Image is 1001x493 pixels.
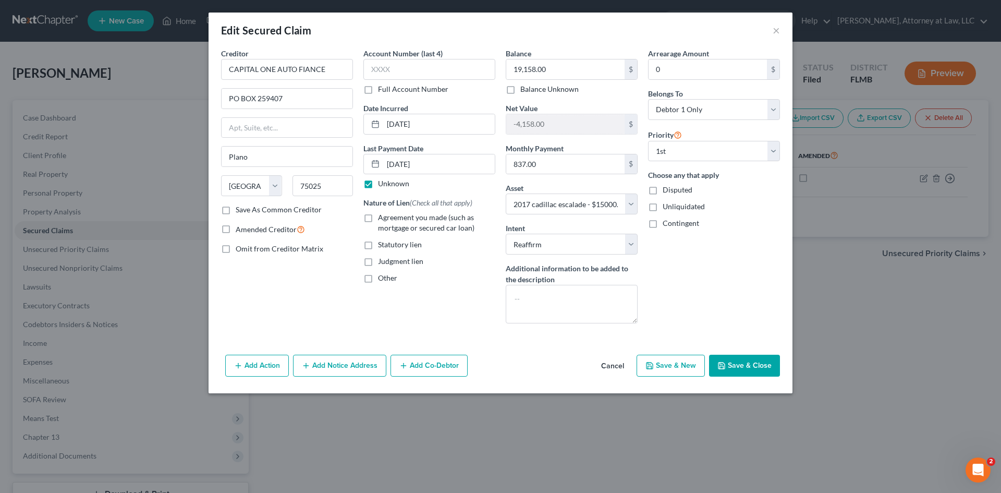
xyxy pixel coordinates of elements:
[378,257,423,266] span: Judgment lien
[709,355,780,377] button: Save & Close
[649,59,767,79] input: 0.00
[236,205,322,215] label: Save As Common Creditor
[625,114,637,134] div: $
[383,114,495,134] input: MM/DD/YYYY
[593,356,632,377] button: Cancel
[221,49,249,58] span: Creditor
[222,89,352,109] input: Enter address...
[506,263,638,285] label: Additional information to be added to the description
[222,118,352,138] input: Apt, Suite, etc...
[663,219,699,227] span: Contingent
[520,84,579,94] label: Balance Unknown
[773,24,780,37] button: ×
[506,59,625,79] input: 0.00
[506,143,564,154] label: Monthly Payment
[663,185,692,194] span: Disputed
[222,147,352,166] input: Enter city...
[637,355,705,377] button: Save & New
[363,143,423,154] label: Last Payment Date
[648,128,682,141] label: Priority
[506,103,538,114] label: Net Value
[506,223,525,234] label: Intent
[363,197,472,208] label: Nature of Lien
[378,178,409,189] label: Unknown
[221,59,353,80] input: Search creditor by name...
[648,48,709,59] label: Arrearage Amount
[625,59,637,79] div: $
[225,355,289,377] button: Add Action
[236,244,323,253] span: Omit from Creditor Matrix
[506,48,531,59] label: Balance
[292,175,353,196] input: Enter zip...
[966,458,991,483] iframe: Intercom live chat
[236,225,297,234] span: Amended Creditor
[383,154,495,174] input: MM/DD/YYYY
[648,170,780,181] label: Choose any that apply
[987,458,995,466] span: 2
[363,48,443,59] label: Account Number (last 4)
[378,84,448,94] label: Full Account Number
[410,198,472,207] span: (Check all that apply)
[378,273,397,282] span: Other
[221,23,311,38] div: Edit Secured Claim
[663,202,705,211] span: Unliquidated
[363,103,408,114] label: Date Incurred
[363,59,495,80] input: XXXX
[625,154,637,174] div: $
[648,89,683,98] span: Belongs To
[378,213,474,232] span: Agreement you made (such as mortgage or secured car loan)
[506,154,625,174] input: 0.00
[767,59,779,79] div: $
[506,114,625,134] input: 0.00
[293,355,386,377] button: Add Notice Address
[506,184,523,193] span: Asset
[390,355,468,377] button: Add Co-Debtor
[378,240,422,249] span: Statutory lien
